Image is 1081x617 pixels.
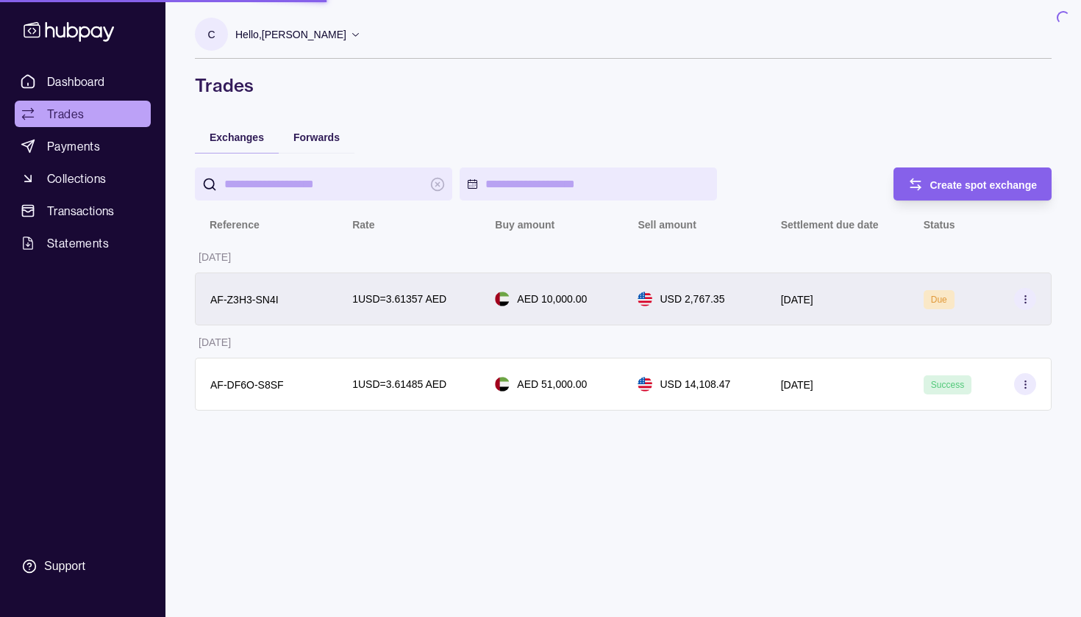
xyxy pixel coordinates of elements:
p: [DATE] [199,336,231,348]
p: 1 USD = 3.61357 AED [352,291,446,307]
a: Collections [15,165,151,192]
span: Success [931,380,964,390]
p: [DATE] [781,294,813,306]
span: Exchanges [210,131,264,143]
h1: Trades [195,73,1052,97]
span: Statements [47,234,109,252]
p: Rate [352,219,374,231]
p: Settlement due date [781,219,879,231]
p: C [207,26,215,43]
img: us [638,377,652,392]
a: Transactions [15,198,151,224]
span: Payments [47,137,100,155]
p: USD 2,767.35 [660,291,724,307]
a: Dashboard [15,68,151,95]
span: Trades [47,105,84,123]
span: Dashboard [47,73,105,90]
input: search [224,167,423,201]
p: AF-Z3H3-SN4I [210,294,279,306]
p: AED 51,000.00 [517,376,587,392]
p: AF-DF6O-S8SF [210,379,284,391]
img: ae [495,377,510,392]
p: AED 10,000.00 [517,291,587,307]
p: [DATE] [781,379,813,391]
button: Create spot exchange [893,167,1052,201]
p: [DATE] [199,251,231,263]
a: Statements [15,230,151,256]
img: us [638,292,652,306]
p: Status [924,219,955,231]
span: Due [931,295,947,305]
a: Payments [15,133,151,159]
span: Create spot exchange [930,179,1038,191]
span: Transactions [47,202,115,220]
span: Forwards [293,131,340,143]
a: Support [15,551,151,582]
a: Trades [15,101,151,127]
p: Reference [210,219,260,231]
div: Support [44,558,85,574]
p: USD 14,108.47 [660,376,730,392]
span: Collections [47,170,106,187]
p: Sell amount [638,219,696,231]
p: 1 USD = 3.61485 AED [352,376,446,392]
p: Buy amount [495,219,554,231]
img: ae [495,292,510,306]
p: Hello, [PERSON_NAME] [235,26,346,43]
